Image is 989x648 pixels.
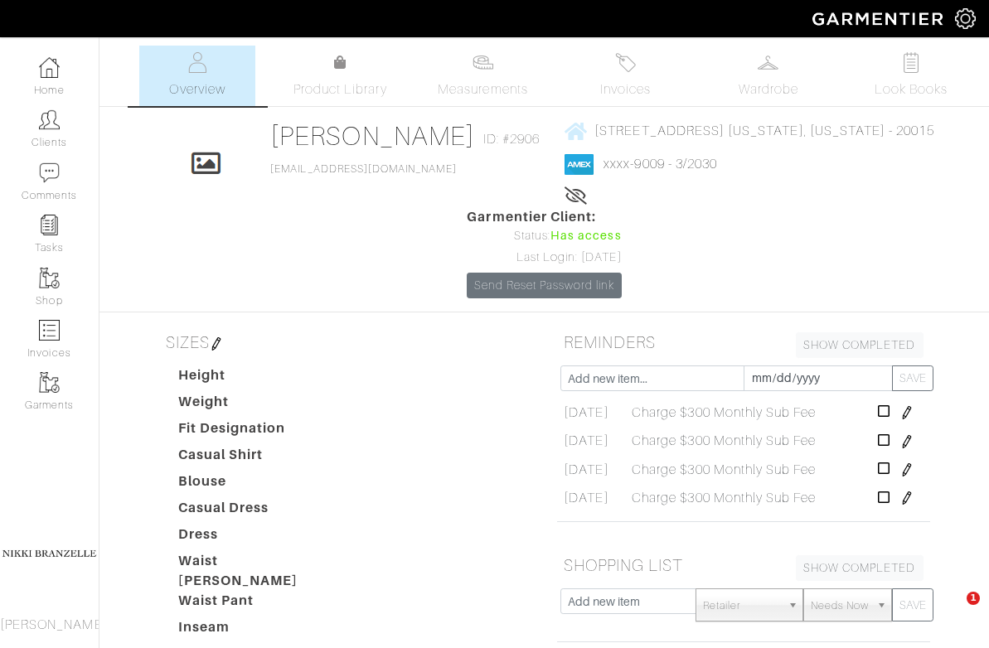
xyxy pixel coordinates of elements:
[166,498,323,525] dt: Casual Dress
[39,162,60,183] img: comment-icon-a0a6a9ef722e966f86d9cbdc48e553b5cf19dbc54f86b18d962a5391bc8f6eb6.png
[804,4,955,33] img: garmentier-logo-header-white-b43fb05a5012e4ada735d5af1a66efaba907eab6374d6393d1fbf88cb4ef424d.png
[557,549,930,582] h5: SHOPPING LIST
[39,320,60,341] img: orders-icon-0abe47150d42831381b5fb84f609e132dff9fe21cb692f30cb5eec754e2cba89.png
[565,154,594,175] img: american_express-1200034d2e149cdf2cc7894a33a747db654cf6f8355cb502592f1d228b2ac700.png
[875,80,948,99] span: Look Books
[438,80,528,99] span: Measurements
[39,372,60,393] img: garments-icon-b7da505a4dc4fd61783c78ac3ca0ef83fa9d6f193b1c9dc38574b1d14d53ca28.png
[557,326,930,359] h5: REMINDERS
[892,588,933,621] button: SAVE
[564,431,608,451] span: [DATE]
[467,249,621,267] div: Last Login: [DATE]
[796,555,924,581] a: SHOW COMPLETED
[568,46,684,106] a: Invoices
[39,109,60,130] img: clients-icon-6bae9207a08558b7cb47a8932f037763ab4055f8c8b6bfacd5dc20c3e0201464.png
[166,551,323,591] dt: Waist [PERSON_NAME]
[139,46,255,106] a: Overview
[615,52,636,73] img: orders-27d20c2124de7fd6de4e0e44c1d41de31381a507db9b33961299e4e07d508b8c.svg
[473,52,493,73] img: measurements-466bbee1fd09ba9460f595b01e5d73f9e2bff037440d3c8f018324cb6cdf7a4a.svg
[758,52,778,73] img: wardrobe-487a4870c1b7c33e795ec22d11cfc2ed9d08956e64fb3008fe2437562e282088.svg
[270,163,456,175] a: [EMAIL_ADDRESS][DOMAIN_NAME]
[594,123,933,138] span: [STREET_ADDRESS] [US_STATE], [US_STATE] - 20015
[187,52,208,73] img: basicinfo-40fd8af6dae0f16599ec9e87c0ef1c0a1fdea2edbe929e3d69a839185d80c458.svg
[632,488,816,508] span: Charge $300 Monthly Sub Fee
[604,157,717,172] a: xxxx-9009 - 3/2030
[565,120,933,141] a: [STREET_ADDRESS] [US_STATE], [US_STATE] - 20015
[703,589,781,622] span: Retailer
[900,52,921,73] img: todo-9ac3debb85659649dc8f770b8b6100bb5dab4b48dedcbae339e5042a72dfd3cc.svg
[955,8,976,29] img: gear-icon-white-bd11855cb880d31180b6d7d6211b90ccbf57a29d726f0c71d8c61bd08dd39cc2.png
[560,365,744,391] input: Add new item...
[270,121,475,151] a: [PERSON_NAME]
[564,403,608,423] span: [DATE]
[853,46,969,106] a: Look Books
[39,215,60,235] img: reminder-icon-8004d30b9f0a5d33ae49ab947aed9ed385cf756f9e5892f1edd6e32f2345188e.png
[900,406,914,419] img: pen-cf24a1663064a2ec1b9c1bd2387e9de7a2fa800b781884d57f21acf72779bad2.png
[467,207,621,227] span: Garmentier Client:
[39,268,60,288] img: garments-icon-b7da505a4dc4fd61783c78ac3ca0ef83fa9d6f193b1c9dc38574b1d14d53ca28.png
[169,80,225,99] span: Overview
[560,588,697,614] input: Add new item
[796,332,924,358] a: SHOW COMPLETED
[739,80,798,99] span: Wardrobe
[166,392,323,418] dt: Weight
[424,46,541,106] a: Measurements
[632,403,816,423] span: Charge $300 Monthly Sub Fee
[210,337,223,351] img: pen-cf24a1663064a2ec1b9c1bd2387e9de7a2fa800b781884d57f21acf72779bad2.png
[900,435,914,448] img: pen-cf24a1663064a2ec1b9c1bd2387e9de7a2fa800b781884d57f21acf72779bad2.png
[159,326,532,359] h5: SIZES
[39,57,60,78] img: dashboard-icon-dbcd8f5a0b271acd01030246c82b418ddd0df26cd7fceb0bd07c9910d44c42f6.png
[900,463,914,476] img: pen-cf24a1663064a2ec1b9c1bd2387e9de7a2fa800b781884d57f21acf72779bad2.png
[166,471,323,498] dt: Blouse
[166,445,323,471] dt: Casual Shirt
[892,365,933,391] button: SAVE
[166,418,323,445] dt: Fit Designation
[933,592,972,631] iframe: Intercom live chat
[564,488,608,508] span: [DATE]
[632,460,816,480] span: Charge $300 Monthly Sub Fee
[166,617,323,644] dt: Inseam
[166,525,323,551] dt: Dress
[967,592,980,605] span: 1
[710,46,827,106] a: Wardrobe
[166,365,323,392] dt: Height
[900,491,914,505] img: pen-cf24a1663064a2ec1b9c1bd2387e9de7a2fa800b781884d57f21acf72779bad2.png
[564,460,608,480] span: [DATE]
[282,53,398,99] a: Product Library
[467,227,621,245] div: Status:
[600,80,651,99] span: Invoices
[632,431,816,451] span: Charge $300 Monthly Sub Fee
[550,227,622,245] span: Has access
[811,589,869,622] span: Needs Now
[467,273,621,298] a: Send Reset Password link
[483,129,540,149] span: ID: #2906
[293,80,387,99] span: Product Library
[166,591,323,617] dt: Waist Pant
